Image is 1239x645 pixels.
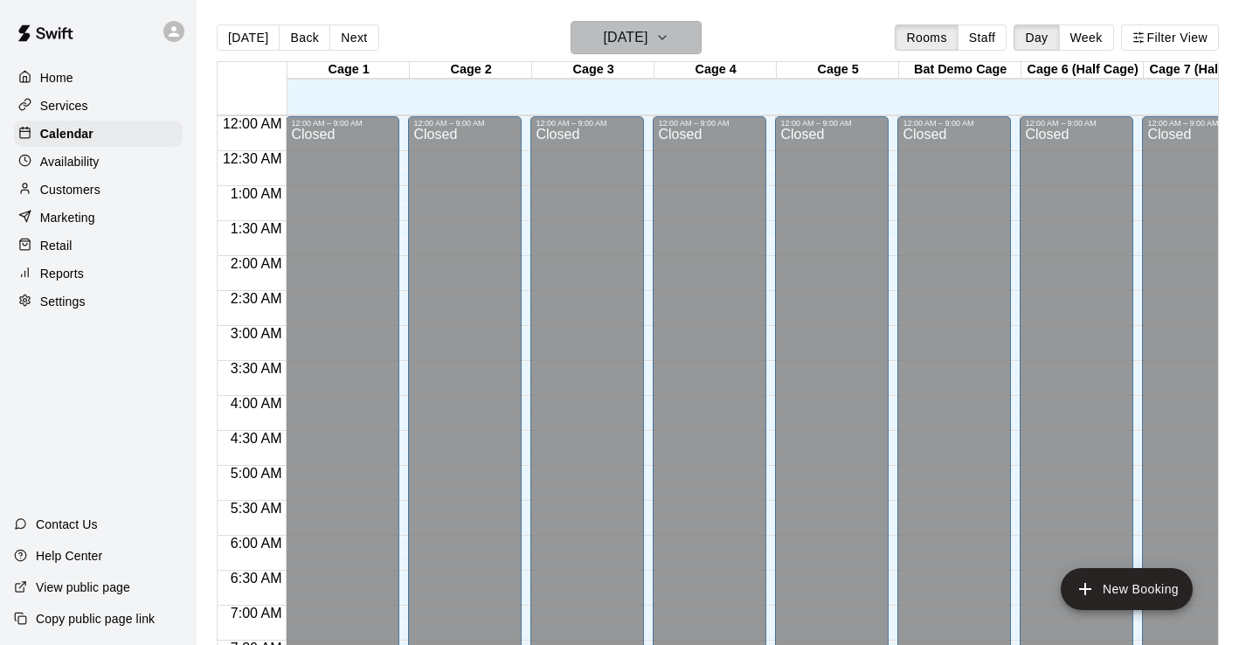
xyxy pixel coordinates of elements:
span: 5:00 AM [226,466,287,481]
span: 3:00 AM [226,326,287,341]
span: 12:30 AM [218,151,287,166]
div: Cage 3 [532,62,654,79]
span: 6:30 AM [226,571,287,586]
span: 3:30 AM [226,361,287,376]
div: 12:00 AM – 9:00 AM [780,119,883,128]
span: 1:00 AM [226,186,287,201]
span: 4:00 AM [226,396,287,411]
a: Customers [14,177,183,203]
a: Availability [14,149,183,175]
h6: [DATE] [603,25,647,50]
p: Help Center [36,547,102,565]
div: 12:00 AM – 9:00 AM [536,119,639,128]
a: Services [14,93,183,119]
button: [DATE] [571,21,702,54]
div: 12:00 AM – 9:00 AM [413,119,516,128]
p: Settings [40,293,86,310]
a: Settings [14,288,183,315]
p: Reports [40,265,84,282]
button: Day [1014,24,1059,51]
a: Home [14,65,183,91]
button: [DATE] [217,24,280,51]
p: Retail [40,237,73,254]
p: Availability [40,153,100,170]
div: Cage 1 [287,62,410,79]
span: 12:00 AM [218,116,287,131]
div: Cage 6 (Half Cage) [1021,62,1144,79]
p: Copy public page link [36,610,155,628]
a: Calendar [14,121,183,147]
a: Retail [14,232,183,259]
button: Next [329,24,378,51]
button: Week [1059,24,1114,51]
span: 7:00 AM [226,606,287,621]
div: Cage 4 [654,62,777,79]
span: 4:30 AM [226,431,287,446]
p: Marketing [40,209,95,226]
button: Rooms [895,24,958,51]
span: 2:30 AM [226,291,287,306]
div: Bat Demo Cage [899,62,1021,79]
span: 2:00 AM [226,256,287,271]
div: Cage 2 [410,62,532,79]
button: Back [279,24,330,51]
a: Marketing [14,205,183,231]
span: 1:30 AM [226,221,287,236]
p: Services [40,97,88,114]
p: Contact Us [36,516,98,533]
p: Calendar [40,125,93,142]
a: Reports [14,260,183,287]
div: 12:00 AM – 9:00 AM [1025,119,1128,128]
button: add [1061,568,1193,610]
div: 12:00 AM – 9:00 AM [903,119,1006,128]
span: 6:00 AM [226,536,287,551]
p: Customers [40,181,100,198]
button: Staff [958,24,1007,51]
button: Filter View [1121,24,1219,51]
p: Home [40,69,73,87]
div: 12:00 AM – 9:00 AM [658,119,761,128]
div: Cage 5 [777,62,899,79]
p: View public page [36,579,130,596]
span: 5:30 AM [226,501,287,516]
div: 12:00 AM – 9:00 AM [291,119,394,128]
